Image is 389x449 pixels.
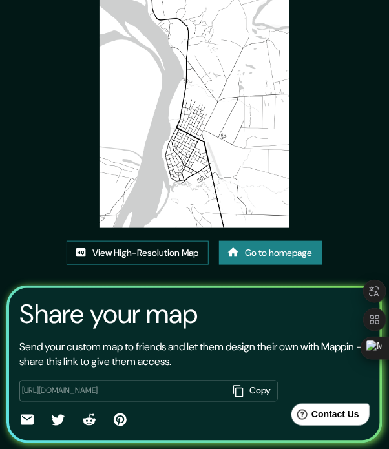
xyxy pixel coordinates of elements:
[67,241,209,265] a: View High-Resolution Map
[219,241,322,265] a: Go to homepage
[19,298,198,329] h3: Share your map
[227,381,278,402] button: Copy
[19,339,370,370] p: Send your custom map to friends and let them design their own with Mappin — share this link to gi...
[274,399,375,435] iframe: Help widget launcher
